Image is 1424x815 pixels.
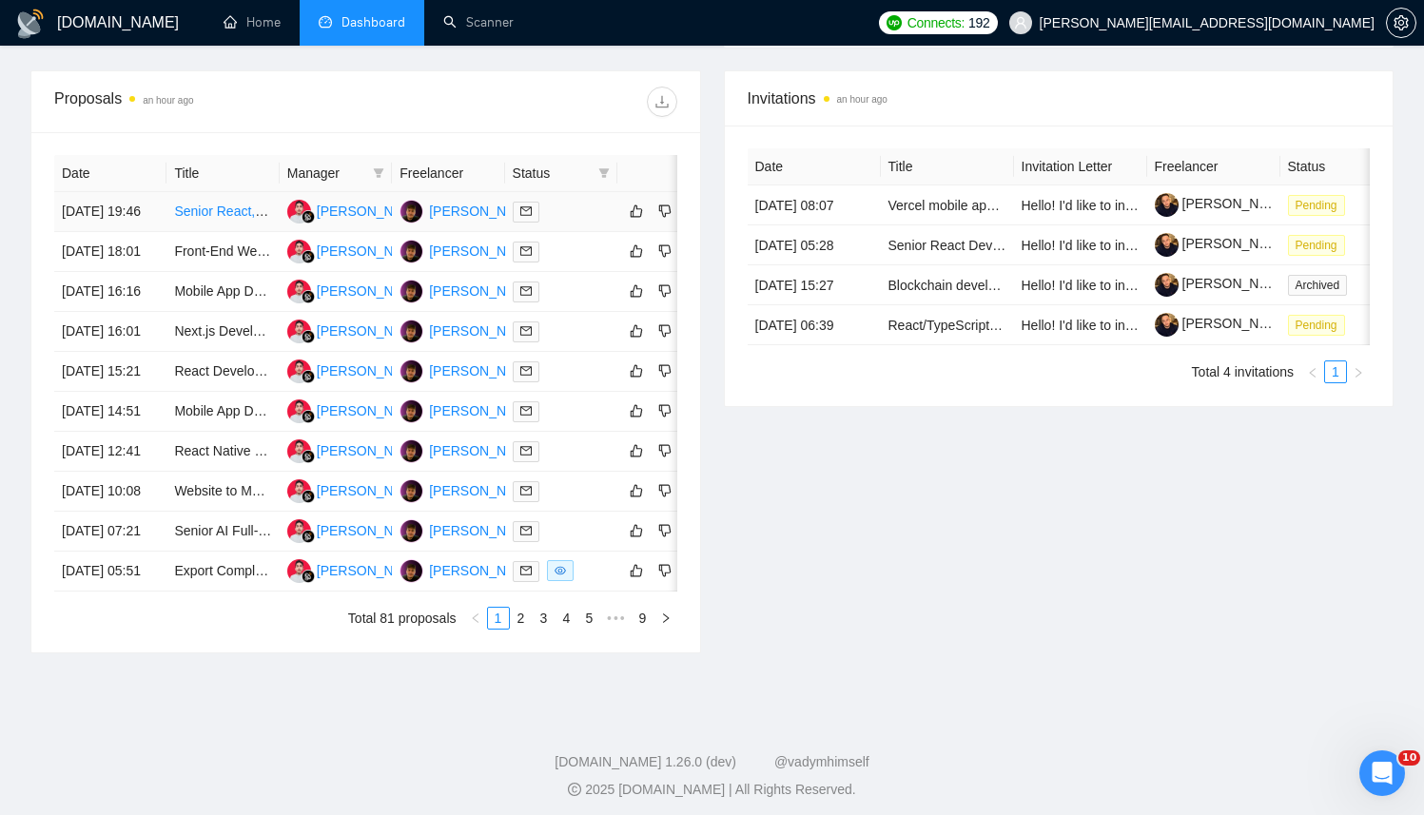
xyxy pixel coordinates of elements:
[400,362,538,378] a: AK[PERSON_NAME]
[166,155,279,192] th: Title
[400,439,423,463] img: AK
[429,360,538,381] div: [PERSON_NAME]
[166,512,279,552] td: Senior AI Full-Stack Engineer Needed - React, Node.js, Python
[837,94,888,105] time: an hour ago
[348,607,457,630] li: Total 81 proposals
[1301,360,1324,383] button: left
[555,754,736,769] a: [DOMAIN_NAME] 1.26.0 (dev)
[595,159,614,187] span: filter
[630,483,643,498] span: like
[748,265,881,305] td: [DATE] 15:27
[400,402,538,417] a: AK[PERSON_NAME]
[1155,276,1292,291] a: [PERSON_NAME]
[143,95,193,106] time: an hour ago
[400,243,538,258] a: AK[PERSON_NAME]
[302,330,315,343] img: gigradar-bm.png
[748,148,881,185] th: Date
[317,201,426,222] div: [PERSON_NAME]
[653,200,676,223] button: dislike
[287,362,426,378] a: AK[PERSON_NAME]
[630,523,643,538] span: like
[429,241,538,262] div: [PERSON_NAME]
[658,204,672,219] span: dislike
[632,607,654,630] li: 9
[400,519,423,543] img: AK
[513,163,591,184] span: Status
[317,560,426,581] div: [PERSON_NAME]
[520,565,532,576] span: mail
[520,325,532,337] span: mail
[520,445,532,456] span: mail
[1288,277,1356,292] a: Archived
[630,283,643,299] span: like
[400,200,423,223] img: AK
[464,607,487,630] li: Previous Page
[555,565,566,576] span: eye
[881,225,1014,265] td: Senior React Developer Needed for Timed Task Completion
[881,265,1014,305] td: Blockchain developer - NFT Marketplace
[488,608,509,629] a: 1
[1155,316,1292,331] a: [PERSON_NAME]
[166,552,279,592] td: Export Complex React App Page to PDF Server Side
[429,520,538,541] div: [PERSON_NAME]
[1325,361,1346,382] a: 1
[654,607,677,630] li: Next Page
[317,440,426,461] div: [PERSON_NAME]
[1359,750,1405,796] iframe: Intercom live chat
[287,320,311,343] img: AK
[287,482,426,497] a: AK[PERSON_NAME]
[166,272,279,312] td: Mobile App Development for Habit Tracking and Donations
[470,612,481,624] span: left
[302,290,315,303] img: gigradar-bm.png
[464,607,487,630] button: left
[317,360,426,381] div: [PERSON_NAME]
[400,240,423,263] img: AK
[287,402,426,417] a: AK[PERSON_NAME]
[400,399,423,423] img: AK
[568,783,581,796] span: copyright
[653,399,676,422] button: dislike
[287,359,311,383] img: AK
[54,432,166,472] td: [DATE] 12:41
[658,483,672,498] span: dislike
[1353,367,1364,378] span: right
[1347,360,1370,383] li: Next Page
[224,14,281,30] a: homeHome
[658,283,672,299] span: dislike
[601,607,632,630] span: •••
[520,485,532,496] span: mail
[302,410,315,423] img: gigradar-bm.png
[166,352,279,392] td: React Developer for Custom Dashboard Table (Notion-style, using UntitledUI)
[1301,360,1324,383] li: Previous Page
[166,392,279,432] td: Mobile App Development for Security Tracking System
[317,281,426,301] div: [PERSON_NAME]
[653,559,676,582] button: dislike
[429,201,538,222] div: [PERSON_NAME]
[287,280,311,303] img: AK
[625,320,648,342] button: like
[658,363,672,378] span: dislike
[400,442,538,457] a: AK[PERSON_NAME]
[625,439,648,462] button: like
[317,241,426,262] div: [PERSON_NAME]
[15,9,46,39] img: logo
[658,443,672,458] span: dislike
[287,240,311,263] img: AK
[317,320,426,341] div: [PERSON_NAME]
[520,205,532,217] span: mail
[907,12,965,33] span: Connects:
[302,250,315,263] img: gigradar-bm.png
[319,15,332,29] span: dashboard
[881,305,1014,345] td: React/TypeScript Dev to Polish & Ship OMEGA Story Matrix MVP (Tailwind v4)
[400,482,538,497] a: AK[PERSON_NAME]
[400,282,538,298] a: AK[PERSON_NAME]
[429,320,538,341] div: [PERSON_NAME]
[658,323,672,339] span: dislike
[54,352,166,392] td: [DATE] 15:21
[317,400,426,421] div: [PERSON_NAME]
[280,155,392,192] th: Manager
[317,480,426,501] div: [PERSON_NAME]
[888,238,1241,253] a: Senior React Developer Needed for Timed Task Completion
[1288,275,1348,296] span: Archived
[748,225,881,265] td: [DATE] 05:28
